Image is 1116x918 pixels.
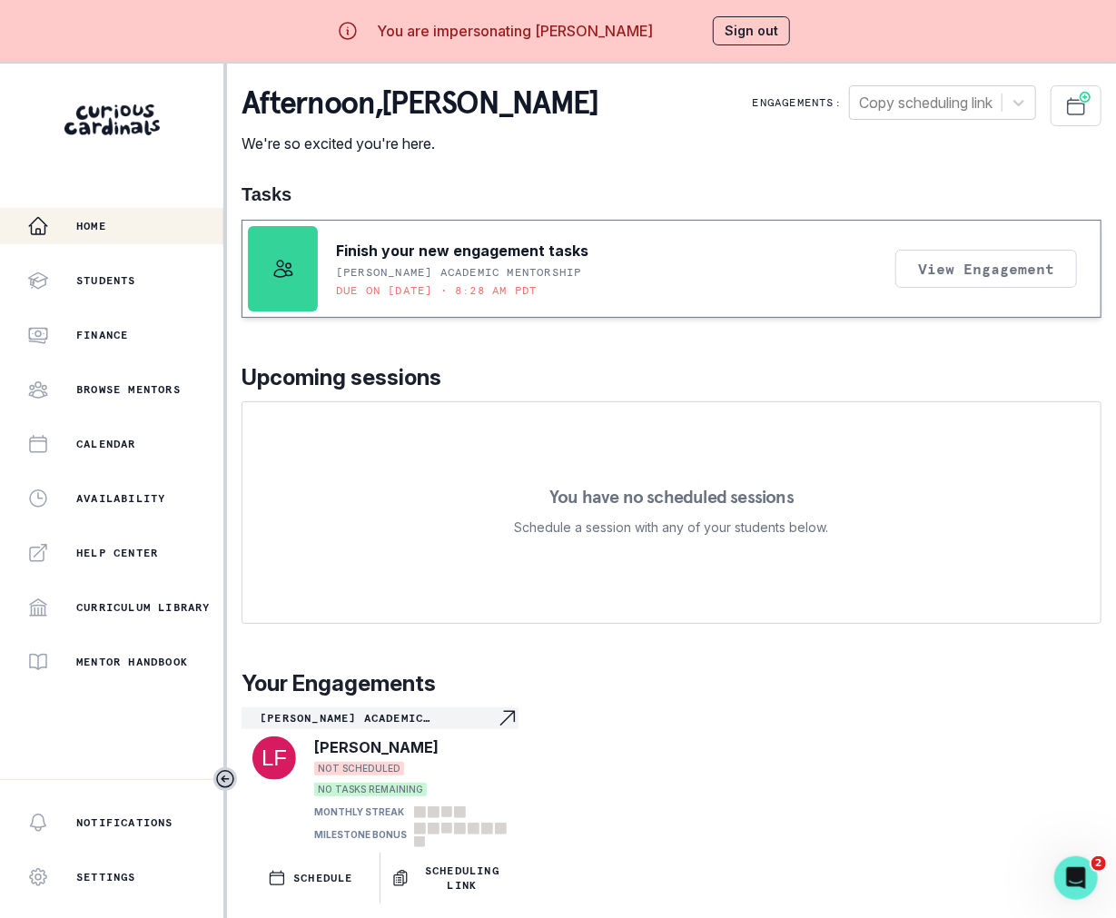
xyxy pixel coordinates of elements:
p: Notifications [76,815,173,830]
p: [PERSON_NAME] academic mentorship [260,711,497,726]
p: Schedule a session with any of your students below. [515,517,829,538]
button: SCHEDULE [242,853,380,903]
p: Students [76,273,136,288]
p: Help Center [76,546,158,560]
button: Sign out [713,16,790,45]
p: Settings [76,870,136,884]
p: Scheduling Link [417,864,508,893]
p: Availability [76,491,165,506]
p: Finish your new engagement tasks [336,240,588,262]
button: Toggle sidebar [213,767,237,791]
p: Home [76,219,106,233]
p: afternoon , [PERSON_NAME] [242,85,598,122]
p: Upcoming sessions [242,361,1101,394]
p: Due on [DATE] • 8:28 AM PDT [336,283,537,298]
img: Curious Cardinals Logo [64,104,160,135]
p: Mentor Handbook [76,655,188,669]
p: [PERSON_NAME] [314,736,439,758]
span: NO TASKS REMAINING [314,783,427,796]
p: MILESTONE BONUS [314,828,407,842]
p: MONTHLY STREAK [314,805,404,819]
p: Browse Mentors [76,382,181,397]
p: Finance [76,328,128,342]
h1: Tasks [242,183,1101,205]
button: View Engagement [895,250,1077,288]
p: Curriculum Library [76,600,211,615]
p: You are impersonating [PERSON_NAME] [377,20,653,42]
p: We're so excited you're here. [242,133,598,154]
button: Schedule Sessions [1051,85,1101,126]
p: Your Engagements [242,667,1101,700]
svg: Navigate to engagement page [497,707,518,729]
p: [PERSON_NAME] academic mentorship [336,265,582,280]
p: SCHEDULE [293,871,353,885]
button: Scheduling Link [380,853,518,903]
span: 2 [1091,856,1106,871]
img: svg [252,736,296,780]
iframe: Intercom live chat [1054,856,1098,900]
p: You have no scheduled sessions [549,488,794,506]
p: Engagements: [753,95,842,110]
p: Calendar [76,437,136,451]
a: [PERSON_NAME] academic mentorshipNavigate to engagement page[PERSON_NAME]NOT SCHEDULEDNO TASKS RE... [242,707,518,845]
span: NOT SCHEDULED [314,762,404,775]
